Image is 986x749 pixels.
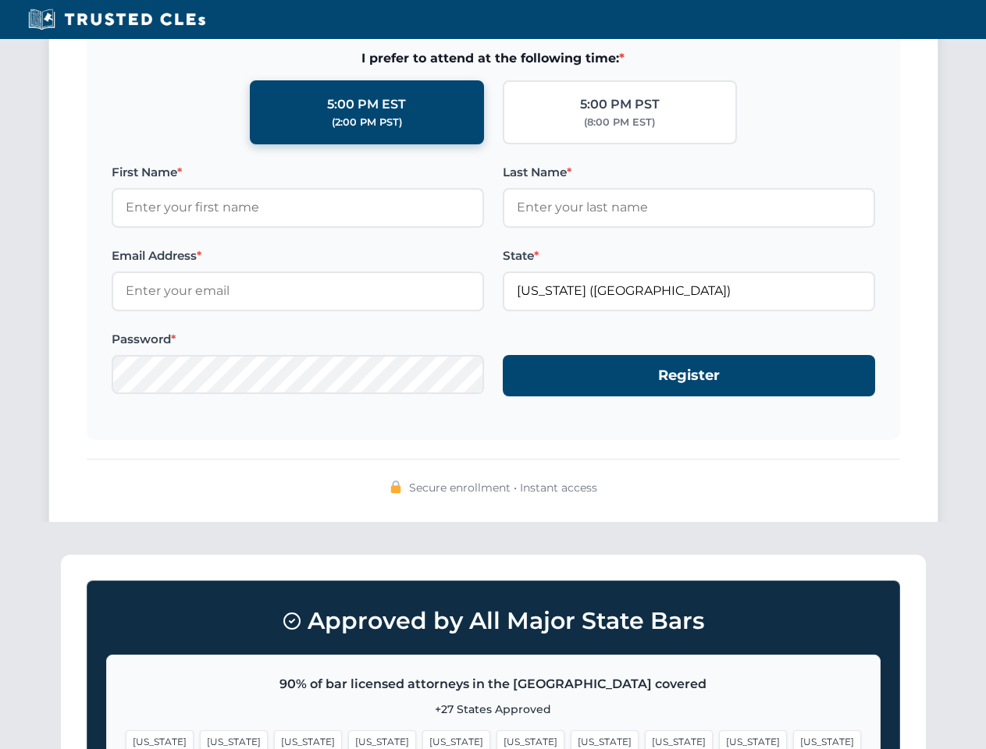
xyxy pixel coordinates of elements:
[112,330,484,349] label: Password
[112,48,875,69] span: I prefer to attend at the following time:
[112,247,484,265] label: Email Address
[390,481,402,493] img: 🔒
[503,247,875,265] label: State
[409,479,597,496] span: Secure enrollment • Instant access
[112,163,484,182] label: First Name
[126,674,861,694] p: 90% of bar licensed attorneys in the [GEOGRAPHIC_DATA] covered
[112,272,484,311] input: Enter your email
[106,600,881,642] h3: Approved by All Major State Bars
[332,115,402,130] div: (2:00 PM PST)
[503,163,875,182] label: Last Name
[327,94,406,115] div: 5:00 PM EST
[503,272,875,311] input: Florida (FL)
[112,188,484,227] input: Enter your first name
[584,115,655,130] div: (8:00 PM EST)
[580,94,660,115] div: 5:00 PM PST
[503,188,875,227] input: Enter your last name
[126,701,861,718] p: +27 States Approved
[503,355,875,396] button: Register
[23,8,210,31] img: Trusted CLEs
